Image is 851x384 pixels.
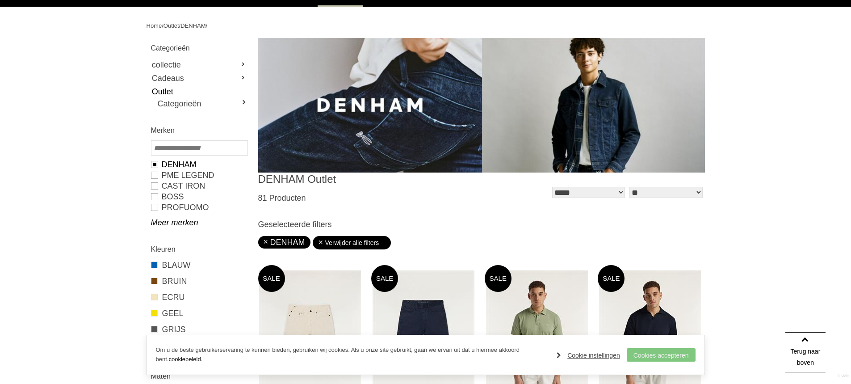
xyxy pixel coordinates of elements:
[205,22,207,29] span: /
[557,349,620,362] a: Cookie instellingen
[264,238,305,247] a: DENHAM
[151,259,247,271] a: BLAUW
[151,275,247,287] a: BRUIN
[258,38,705,173] img: DENHAM
[151,170,247,181] a: PME LEGEND
[151,291,247,303] a: ECRU
[151,85,247,98] a: Outlet
[258,194,306,203] span: 81 Producten
[147,22,162,29] a: Home
[151,42,247,54] h2: Categorieën
[151,159,247,170] a: DENHAM
[785,332,826,372] a: Terug naar boven
[627,348,696,362] a: Cookies accepteren
[156,346,548,364] p: Om u de beste gebruikerservaring te kunnen bieden, gebruiken wij cookies. Als u onze site gebruik...
[151,217,247,228] a: Meer merken
[180,22,205,29] a: DENHAM
[158,98,247,109] a: Categorieën
[179,22,181,29] span: /
[151,72,247,85] a: Cadeaus
[258,173,482,186] h1: DENHAM Outlet
[151,191,247,202] a: BOSS
[258,219,705,229] h3: Geselecteerde filters
[151,371,247,382] h2: Maten
[162,22,163,29] span: /
[168,356,201,363] a: cookiebeleid
[151,58,247,72] a: collectie
[838,371,849,382] a: Divide
[318,236,386,249] a: Verwijder alle filters
[151,202,247,213] a: PROFUOMO
[151,125,247,136] h2: Merken
[151,324,247,335] a: GRIJS
[151,308,247,319] a: GEEL
[151,244,247,255] h2: Kleuren
[151,181,247,191] a: CAST IRON
[163,22,179,29] a: Outlet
